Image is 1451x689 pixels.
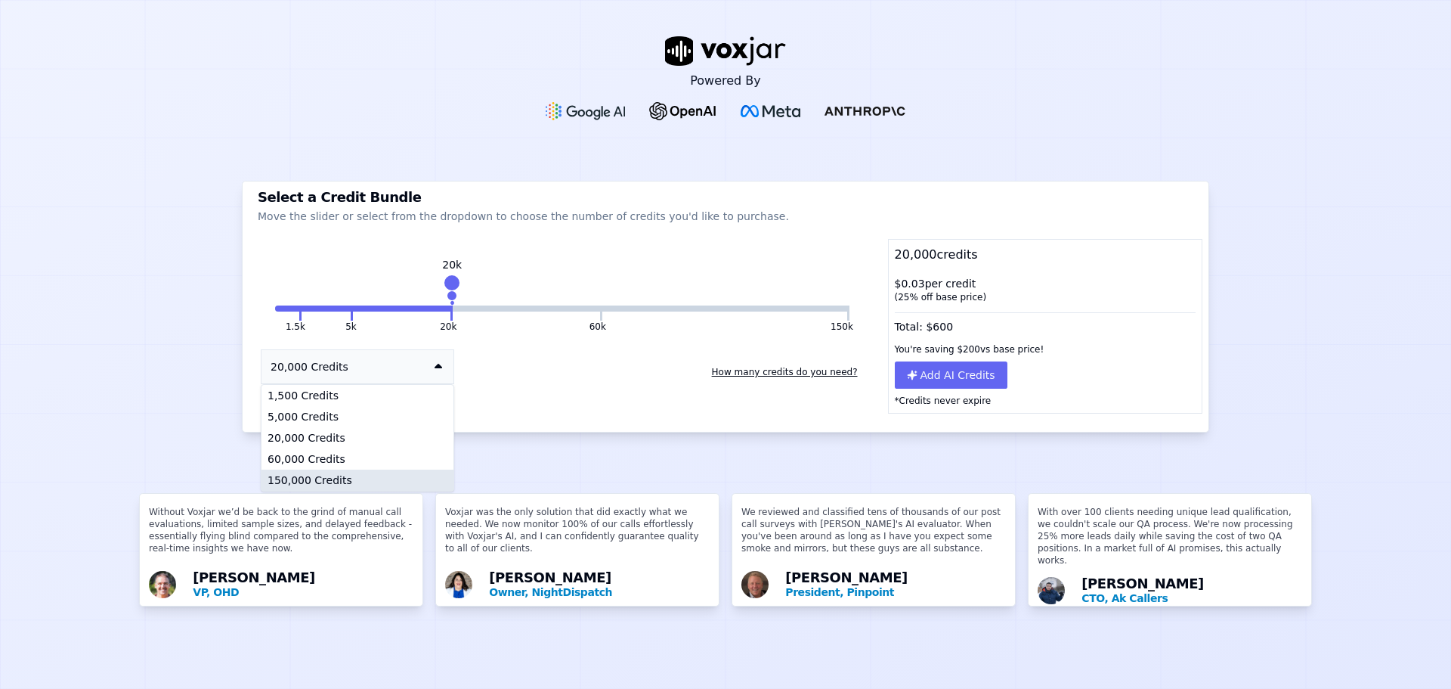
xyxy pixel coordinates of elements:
button: Add AI Credits [895,362,1007,389]
p: Voxjar was the only solution that did exactly what we needed. We now monitor 100% of our calls ef... [445,506,710,566]
div: 20,000 Credits [261,427,453,448]
button: 60k [453,306,599,312]
button: 5k [302,306,351,312]
div: ( 25 % off base price) [895,291,1196,303]
p: Powered By [690,72,761,90]
img: Avatar [445,571,472,598]
button: 20,000 Credits 1,500 Credits 5,000 Credits 20,000 Credits 60,000 Credits 150,000 Credits [261,349,454,384]
button: 20k [440,321,456,333]
div: [PERSON_NAME] [1081,577,1302,606]
div: 150,000 Credits [261,470,453,491]
button: 20,000 Credits [261,349,454,384]
button: 20k [353,306,451,312]
img: Avatar [149,571,176,598]
div: [PERSON_NAME] [785,571,1006,600]
div: $ 0.03 per credit [889,270,1202,309]
div: You're saving $ 200 vs base price! [889,337,1202,362]
p: We reviewed and classified tens of thousands of our post call surveys with [PERSON_NAME]'s AI eva... [741,506,1006,566]
p: Owner, NightDispatch [489,585,710,600]
button: 1.5k [286,321,305,333]
div: Total: $ 600 [889,309,1202,337]
div: 1,500 Credits [261,385,453,406]
div: 5,000 Credits [261,406,453,427]
h3: Select a Credit Bundle [258,191,1193,204]
p: President, Pinpoint [785,585,1006,600]
img: Google gemini Logo [546,102,626,120]
img: Avatar [741,571,769,598]
div: 20,000 credits [889,240,1202,270]
img: Avatar [1038,577,1065,604]
div: 20k [442,257,462,272]
button: 150k [831,321,853,333]
p: CTO, Ak Callers [1081,591,1302,606]
button: How many credits do you need? [706,360,864,384]
button: 60k [589,321,606,333]
img: OpenAI Logo [649,102,716,120]
div: 60,000 Credits [261,448,453,470]
p: Move the slider or select from the dropdown to choose the number of credits you'd like to purchase. [258,209,1193,224]
div: [PERSON_NAME] [193,571,413,600]
button: 5k [345,321,357,333]
div: [PERSON_NAME] [489,571,710,600]
p: VP, OHD [193,585,413,600]
p: Without Voxjar we’d be back to the grind of manual call evaluations, limited sample sizes, and de... [149,506,413,566]
img: Meta Logo [741,105,800,117]
button: 1.5k [275,306,299,312]
p: With over 100 clients needing unique lead qualification, we couldn't scale our QA process. We're ... [1038,506,1302,573]
img: voxjar logo [665,36,786,66]
p: *Credits never expire [889,389,1202,413]
button: 150k [602,306,847,312]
